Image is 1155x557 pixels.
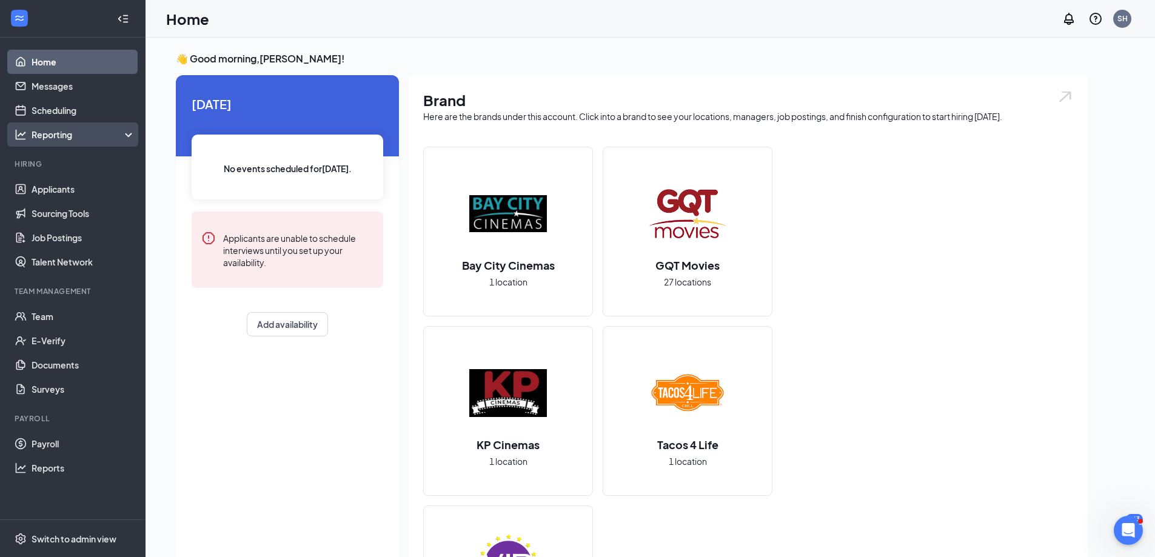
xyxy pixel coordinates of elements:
div: Reporting [32,128,136,141]
a: Reports [32,456,135,480]
div: Applicants are unable to schedule interviews until you set up your availability. [223,231,373,268]
a: Surveys [32,377,135,401]
svg: QuestionInfo [1088,12,1103,26]
h2: Tacos 4 Life [645,437,731,452]
a: Talent Network [32,250,135,274]
svg: Notifications [1062,12,1076,26]
a: Home [32,50,135,74]
img: GQT Movies [649,175,726,253]
svg: Analysis [15,128,27,141]
img: open.6027fd2a22e1237b5b06.svg [1057,90,1073,104]
svg: Error [201,231,216,245]
h1: Brand [423,90,1073,110]
span: 27 locations [664,275,711,289]
a: Job Postings [32,225,135,250]
div: Payroll [15,413,133,424]
div: Hiring [15,159,133,169]
span: 1 location [489,275,527,289]
div: SH [1117,13,1128,24]
a: Sourcing Tools [32,201,135,225]
a: Team [32,304,135,329]
svg: WorkstreamLogo [13,12,25,24]
span: No events scheduled for [DATE] . [224,162,352,175]
div: Here are the brands under this account. Click into a brand to see your locations, managers, job p... [423,110,1073,122]
div: Switch to admin view [32,533,116,545]
a: Documents [32,353,135,377]
div: 263 [1126,514,1143,524]
a: Payroll [32,432,135,456]
svg: Settings [15,533,27,545]
h3: 👋 Good morning, [PERSON_NAME] ! [176,52,1088,65]
span: [DATE] [192,95,383,113]
a: Applicants [32,177,135,201]
svg: Collapse [117,13,129,25]
span: 1 location [669,455,707,468]
h2: GQT Movies [643,258,732,273]
h1: Home [166,8,209,29]
button: Add availability [247,312,328,336]
a: Scheduling [32,98,135,122]
h2: KP Cinemas [464,437,552,452]
a: Messages [32,74,135,98]
img: Tacos 4 Life [649,355,726,432]
img: Bay City Cinemas [469,175,547,253]
a: E-Verify [32,329,135,353]
img: KP Cinemas [469,355,547,432]
div: Team Management [15,286,133,296]
h2: Bay City Cinemas [450,258,567,273]
span: 1 location [489,455,527,468]
iframe: Intercom live chat [1114,516,1143,545]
